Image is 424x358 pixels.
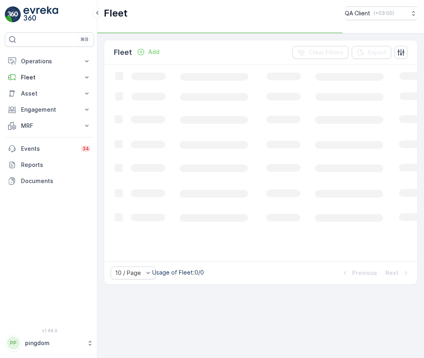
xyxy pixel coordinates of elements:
[5,85,94,102] button: Asset
[384,268,411,278] button: Next
[5,6,21,23] img: logo
[21,177,91,185] p: Documents
[148,48,160,56] p: Add
[104,7,128,20] p: Fleet
[5,335,94,352] button: PPpingdom
[21,161,91,169] p: Reports
[340,268,378,278] button: Previous
[5,141,94,157] a: Events34
[7,337,20,350] div: PP
[385,269,399,277] p: Next
[82,146,89,152] p: 34
[292,46,348,59] button: Clear Filters
[5,328,94,333] span: v 1.49.0
[114,47,132,58] p: Fleet
[21,57,78,65] p: Operations
[309,48,344,56] p: Clear Filters
[5,173,94,189] a: Documents
[5,53,94,69] button: Operations
[5,157,94,173] a: Reports
[134,47,163,57] button: Add
[21,145,76,153] p: Events
[345,9,370,17] p: QA Client
[23,6,58,23] img: logo_light-DOdMpM7g.png
[374,10,394,17] p: ( +03:00 )
[80,36,88,43] p: ⌘B
[21,73,78,81] p: Fleet
[21,122,78,130] p: MRF
[5,118,94,134] button: MRF
[21,89,78,98] p: Asset
[5,69,94,85] button: Fleet
[5,102,94,118] button: Engagement
[345,6,418,20] button: QA Client(+03:00)
[368,48,386,56] p: Export
[352,269,377,277] p: Previous
[25,339,83,347] p: pingdom
[21,106,78,114] p: Engagement
[352,46,391,59] button: Export
[152,268,204,277] p: Usage of Fleet : 0/0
